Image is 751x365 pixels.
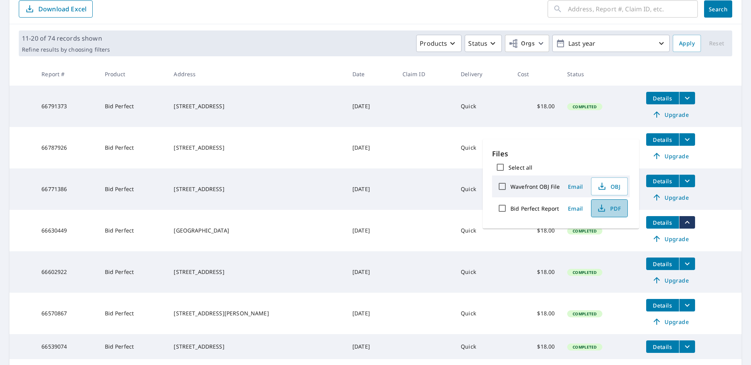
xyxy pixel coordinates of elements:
td: 66539074 [35,334,98,359]
button: filesDropdownBtn-66630449 [679,216,695,229]
td: [DATE] [346,210,396,251]
th: Product [99,63,168,86]
th: Cost [511,63,561,86]
span: Completed [568,104,601,109]
div: [GEOGRAPHIC_DATA] [174,227,340,234]
td: $18.00 [511,127,561,168]
div: [STREET_ADDRESS] [174,268,340,276]
span: Apply [679,39,695,48]
td: Bid Perfect [99,334,168,359]
span: PDF [596,204,621,213]
p: 11-20 of 74 records shown [22,34,110,43]
td: 66570867 [35,293,98,334]
button: Email [563,181,588,193]
td: [DATE] [346,127,396,168]
th: Report # [35,63,98,86]
th: Status [561,63,640,86]
span: Upgrade [651,151,690,161]
td: Bid Perfect [99,86,168,127]
a: Upgrade [646,108,695,121]
td: [DATE] [346,251,396,293]
button: filesDropdownBtn-66570867 [679,299,695,311]
div: [STREET_ADDRESS][PERSON_NAME] [174,310,340,317]
button: Download Excel [19,0,93,18]
a: Upgrade [646,191,695,204]
span: OBJ [596,182,621,191]
td: Bid Perfect [99,251,168,293]
button: detailsBtn-66602922 [646,258,679,270]
p: Refine results by choosing filters [22,46,110,53]
td: Quick [455,293,511,334]
p: Files [492,149,630,159]
span: Email [566,205,585,212]
span: Email [566,183,585,190]
span: Details [651,95,674,102]
button: PDF [591,199,628,217]
td: Bid Perfect [99,210,168,251]
button: filesDropdownBtn-66787926 [679,133,695,146]
p: Download Excel [38,5,86,13]
div: [STREET_ADDRESS] [174,185,340,193]
span: Details [651,343,674,351]
button: filesDropdownBtn-66602922 [679,258,695,270]
span: Details [651,302,674,309]
td: 66771386 [35,168,98,210]
span: Completed [568,311,601,317]
button: Last year [552,35,670,52]
button: detailsBtn-66630449 [646,216,679,229]
td: Quick [455,334,511,359]
button: Apply [673,35,701,52]
td: [DATE] [346,334,396,359]
button: detailsBtn-66771386 [646,175,679,187]
th: Delivery [455,63,511,86]
span: Upgrade [651,193,690,202]
label: Bid Perfect Report [510,205,559,212]
button: filesDropdownBtn-66539074 [679,340,695,353]
td: 66602922 [35,251,98,293]
td: $18.00 [511,251,561,293]
td: Quick [455,251,511,293]
span: Completed [568,228,601,234]
td: [DATE] [346,168,396,210]
span: Details [651,219,674,226]
a: Upgrade [646,150,695,162]
div: [STREET_ADDRESS] [174,102,340,110]
div: [STREET_ADDRESS] [174,343,340,351]
p: Products [420,39,447,48]
button: Products [416,35,462,52]
div: [STREET_ADDRESS] [174,144,340,152]
button: detailsBtn-66787926 [646,133,679,146]
label: Wavefront OBJ File [510,183,560,190]
td: $18.00 [511,86,561,127]
button: detailsBtn-66539074 [646,340,679,353]
button: Status [465,35,502,52]
span: Upgrade [651,234,690,243]
a: Upgrade [646,233,695,245]
td: 66630449 [35,210,98,251]
button: Search [704,0,732,18]
label: Select all [508,164,532,171]
button: Orgs [505,35,549,52]
td: 66787926 [35,127,98,168]
td: Quick [455,168,511,210]
th: Address [167,63,346,86]
th: Date [346,63,396,86]
span: Upgrade [651,110,690,119]
td: Quick [455,86,511,127]
button: filesDropdownBtn-66791373 [679,92,695,104]
span: Upgrade [651,276,690,285]
button: detailsBtn-66570867 [646,299,679,311]
td: Bid Perfect [99,127,168,168]
td: $18.00 [511,334,561,359]
span: Upgrade [651,317,690,326]
span: Details [651,136,674,143]
td: Quick [455,210,511,251]
span: Details [651,177,674,185]
span: Completed [568,344,601,350]
span: Search [710,5,726,13]
button: filesDropdownBtn-66771386 [679,175,695,187]
span: Completed [568,270,601,275]
a: Upgrade [646,274,695,286]
th: Claim ID [396,63,455,86]
td: 66791373 [35,86,98,127]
